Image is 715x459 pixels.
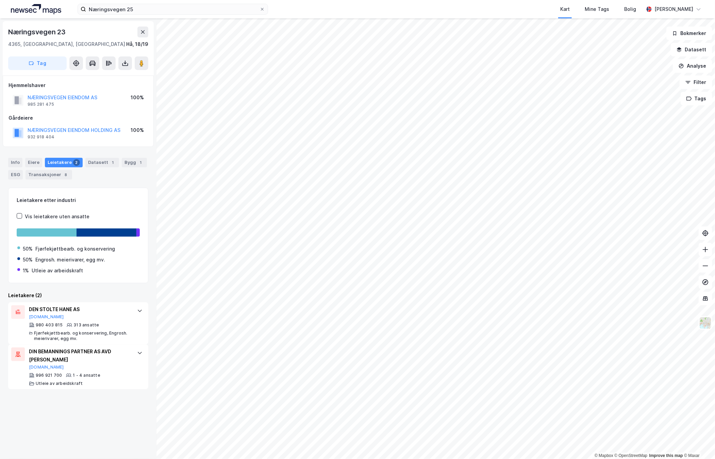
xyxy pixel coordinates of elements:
[595,453,613,458] a: Mapbox
[681,92,712,105] button: Tags
[36,373,62,378] div: 996 921 700
[8,40,125,48] div: 4365, [GEOGRAPHIC_DATA], [GEOGRAPHIC_DATA]
[85,158,119,167] div: Datasett
[8,170,23,180] div: ESG
[671,43,712,56] button: Datasett
[28,102,54,107] div: 985 281 475
[560,5,570,13] div: Kart
[73,322,99,328] div: 313 ansatte
[63,171,69,178] div: 8
[32,267,83,275] div: Utleie av arbeidskraft
[110,159,116,166] div: 1
[36,322,63,328] div: 980 403 815
[29,347,130,364] div: DIN BEMANNINGS PARTNER AS AVD [PERSON_NAME]
[26,170,72,180] div: Transaksjoner
[29,314,64,320] button: [DOMAIN_NAME]
[131,93,144,102] div: 100%
[8,158,22,167] div: Info
[122,158,147,167] div: Bygg
[28,134,54,140] div: 932 918 404
[36,381,83,386] div: Utleie av arbeidskraft
[25,158,42,167] div: Eiere
[666,27,712,40] button: Bokmerker
[585,5,609,13] div: Mine Tags
[681,426,715,459] div: Kontrollprogram for chat
[681,426,715,459] iframe: Chat Widget
[8,27,67,37] div: Næringsvegen 23
[73,159,80,166] div: 2
[680,75,712,89] button: Filter
[615,453,648,458] a: OpenStreetMap
[23,245,33,253] div: 50%
[9,81,148,89] div: Hjemmelshaver
[17,196,140,204] div: Leietakere etter industri
[654,5,693,13] div: [PERSON_NAME]
[45,158,83,167] div: Leietakere
[673,59,712,73] button: Analyse
[624,5,636,13] div: Bolig
[34,330,130,341] div: Fjørfekjøttbearb. og konservering, Engrosh. meierivarer, egg mv.
[23,267,29,275] div: 1%
[8,56,67,70] button: Tag
[29,364,64,370] button: [DOMAIN_NAME]
[29,305,130,313] div: DEN STOLTE HANE AS
[23,256,33,264] div: 50%
[73,373,100,378] div: 1 - 4 ansatte
[35,256,105,264] div: Engrosh. meierivarer, egg mv.
[25,213,89,221] div: Vis leietakere uten ansatte
[11,4,61,14] img: logo.a4113a55bc3d86da70a041830d287a7e.svg
[8,291,148,300] div: Leietakere (2)
[137,159,144,166] div: 1
[86,4,260,14] input: Søk på adresse, matrikkel, gårdeiere, leietakere eller personer
[131,126,144,134] div: 100%
[699,317,712,329] img: Z
[9,114,148,122] div: Gårdeiere
[649,453,683,458] a: Improve this map
[35,245,115,253] div: Fjørfekjøttbearb. og konservering
[126,40,148,48] div: Hå, 18/19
